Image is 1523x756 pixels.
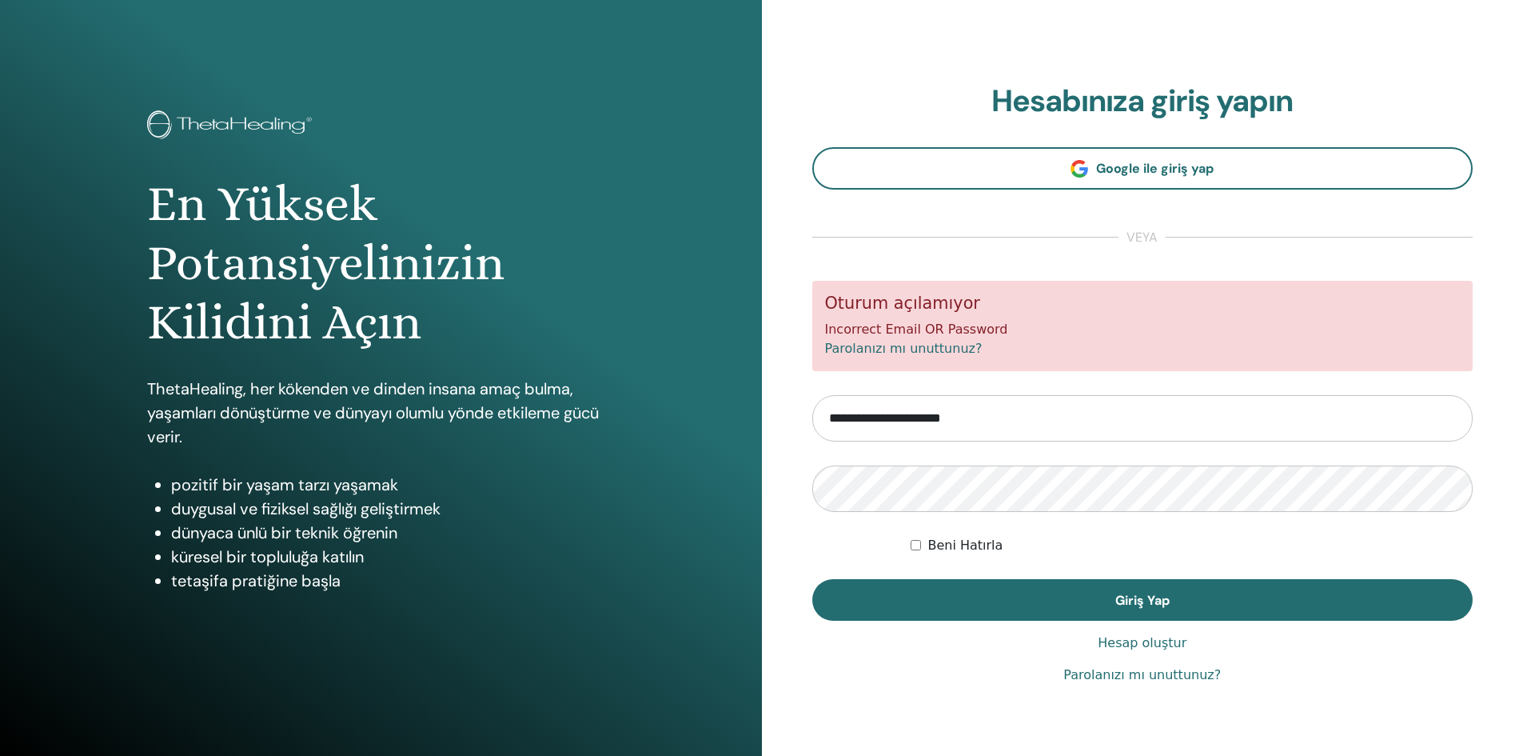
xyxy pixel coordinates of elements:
[825,294,1461,314] h5: Oturum açılamıyor
[1115,592,1170,609] span: Giriş Yap
[171,473,615,497] li: pozitif bir yaşam tarzı yaşamak
[1096,160,1214,177] span: Google ile giriş yap
[147,377,615,449] p: ThetaHealing, her kökenden ve dinden insana amaç bulma, yaşamları dönüştürme ve dünyayı olumlu yö...
[927,536,1003,555] label: Beni Hatırla
[812,579,1473,621] button: Giriş Yap
[171,545,615,569] li: küresel bir topluluğa katılın
[171,497,615,521] li: duygusal ve fiziksel sağlığı geliştirmek
[812,147,1473,190] a: Google ile giriş yap
[1098,634,1186,653] a: Hesap oluştur
[812,83,1473,120] h2: Hesabınıza giriş yapın
[171,521,615,545] li: dünyaca ünlü bir teknik öğrenin
[911,536,1473,555] div: Keep me authenticated indefinitely or until I manually logout
[1118,228,1166,247] span: veya
[147,174,615,353] h1: En Yüksek Potansiyelinizin Kilidini Açın
[1063,666,1221,685] a: Parolanızı mı unuttunuz?
[825,341,983,356] a: Parolanızı mı unuttunuz?
[812,281,1473,371] div: Incorrect Email OR Password
[171,569,615,593] li: tetaşifa pratiğine başla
